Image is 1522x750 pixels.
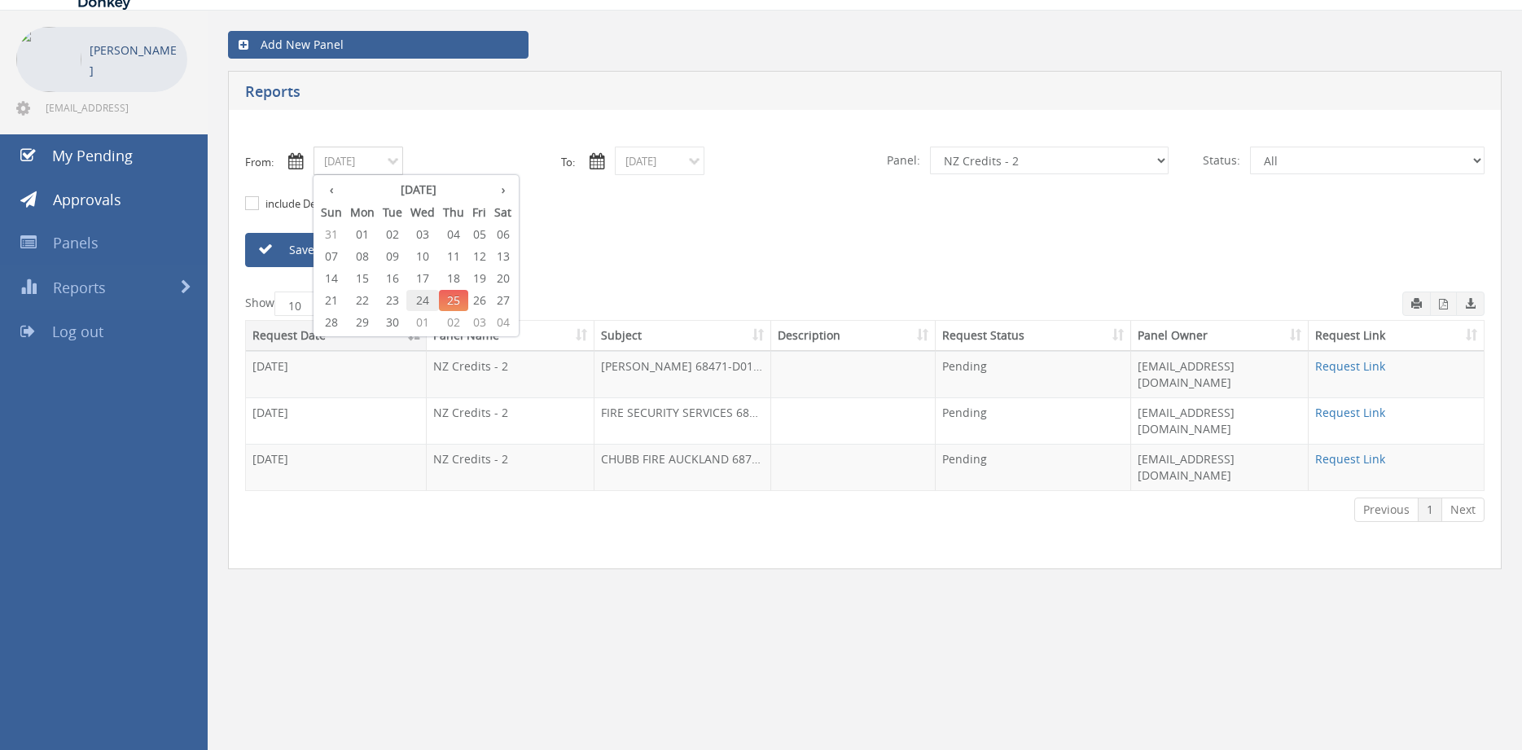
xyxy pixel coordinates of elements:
a: Save [245,233,432,267]
span: 03 [468,312,490,333]
span: 28 [317,312,346,333]
span: My Pending [52,146,133,165]
a: Request Link [1315,451,1385,467]
span: 31 [317,224,346,245]
span: Approvals [53,190,121,209]
span: 03 [406,224,439,245]
label: Show entries [245,292,374,316]
span: 23 [379,290,406,311]
th: Fri [468,201,490,224]
th: › [490,178,515,201]
th: Wed [406,201,439,224]
span: 17 [406,268,439,289]
span: Log out [52,322,103,341]
label: include Description [261,196,358,213]
span: 22 [346,290,379,311]
td: [PERSON_NAME] 68471-D01 $296.24 [594,351,771,397]
th: Tue [379,201,406,224]
td: [EMAIL_ADDRESS][DOMAIN_NAME] [1131,397,1309,444]
span: 19 [468,268,490,289]
td: [DATE] [246,397,427,444]
span: 02 [379,224,406,245]
td: [DATE] [246,444,427,490]
span: 05 [468,224,490,245]
span: 07 [317,246,346,267]
span: [EMAIL_ADDRESS][DOMAIN_NAME] [46,101,184,114]
span: Panels [53,233,99,252]
th: [DATE] [346,178,490,201]
span: Panel: [877,147,930,174]
span: 15 [346,268,379,289]
label: From: [245,155,274,170]
td: NZ Credits - 2 [427,397,594,444]
td: CHUBB FIRE AUCKLAND 68776-D01 $1,713.59 [594,444,771,490]
th: Sun [317,201,346,224]
span: 20 [490,268,515,289]
td: [EMAIL_ADDRESS][DOMAIN_NAME] [1131,444,1309,490]
span: 26 [468,290,490,311]
span: 24 [406,290,439,311]
span: 01 [346,224,379,245]
td: NZ Credits - 2 [427,444,594,490]
label: To: [561,155,575,170]
span: 04 [490,312,515,333]
span: 21 [317,290,346,311]
span: 12 [468,246,490,267]
th: Sat [490,201,515,224]
span: 14 [317,268,346,289]
h5: Reports [245,84,1116,104]
p: [PERSON_NAME] [90,40,179,81]
td: Pending [936,444,1131,490]
select: Showentries [274,292,336,316]
a: Add New Panel [228,31,529,59]
span: 04 [439,224,468,245]
th: ‹ [317,178,346,201]
th: Thu [439,201,468,224]
span: 27 [490,290,515,311]
a: Request Link [1315,358,1385,374]
td: [DATE] [246,351,427,397]
td: FIRE SECURITY SERVICES 68319-D01 $252.47 [594,397,771,444]
td: Pending [936,351,1131,397]
span: 18 [439,268,468,289]
td: [EMAIL_ADDRESS][DOMAIN_NAME] [1131,351,1309,397]
span: 29 [346,312,379,333]
span: 10 [406,246,439,267]
a: Next [1441,498,1485,522]
span: 25 [439,290,468,311]
span: 01 [406,312,439,333]
th: Description: activate to sort column ascending [771,321,936,351]
a: Previous [1354,498,1419,522]
span: 13 [490,246,515,267]
span: 11 [439,246,468,267]
span: 06 [490,224,515,245]
td: Pending [936,397,1131,444]
span: 08 [346,246,379,267]
a: 1 [1418,498,1442,522]
span: 02 [439,312,468,333]
th: Mon [346,201,379,224]
td: NZ Credits - 2 [427,351,594,397]
th: Request Link: activate to sort column ascending [1309,321,1484,351]
span: Status: [1193,147,1250,174]
th: Request Date: activate to sort column descending [246,321,427,351]
th: Request Status: activate to sort column ascending [936,321,1131,351]
th: Panel Owner: activate to sort column ascending [1131,321,1309,351]
span: 30 [379,312,406,333]
span: 09 [379,246,406,267]
th: Subject: activate to sort column ascending [594,321,771,351]
span: 16 [379,268,406,289]
span: Reports [53,278,106,297]
a: Request Link [1315,405,1385,420]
